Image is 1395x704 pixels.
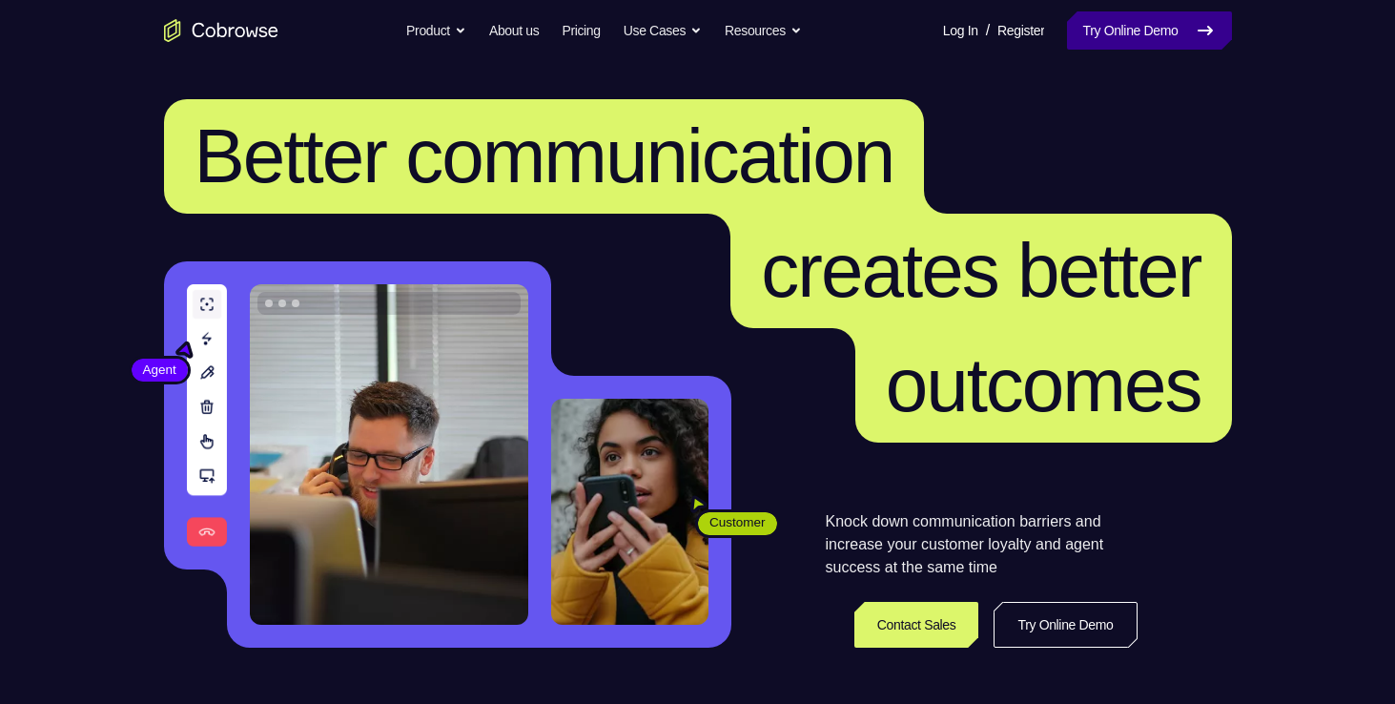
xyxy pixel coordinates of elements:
[943,11,978,50] a: Log In
[406,11,466,50] button: Product
[164,19,278,42] a: Go to the home page
[854,602,979,648] a: Contact Sales
[725,11,802,50] button: Resources
[562,11,600,50] a: Pricing
[997,11,1044,50] a: Register
[986,19,990,42] span: /
[551,399,708,625] img: A customer holding their phone
[886,342,1201,427] span: outcomes
[250,284,528,625] img: A customer support agent talking on the phone
[1067,11,1231,50] a: Try Online Demo
[826,510,1138,579] p: Knock down communication barriers and increase your customer loyalty and agent success at the sam...
[624,11,702,50] button: Use Cases
[761,228,1200,313] span: creates better
[994,602,1137,648] a: Try Online Demo
[195,114,894,198] span: Better communication
[489,11,539,50] a: About us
